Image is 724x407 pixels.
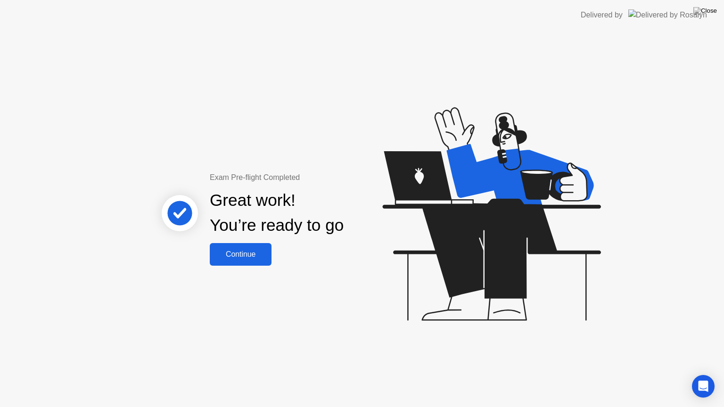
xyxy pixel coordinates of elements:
[581,9,623,21] div: Delivered by
[210,172,404,183] div: Exam Pre-flight Completed
[210,243,271,266] button: Continue
[628,9,707,20] img: Delivered by Rosalyn
[210,188,344,238] div: Great work! You’re ready to go
[692,375,715,398] div: Open Intercom Messenger
[213,250,269,259] div: Continue
[693,7,717,15] img: Close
